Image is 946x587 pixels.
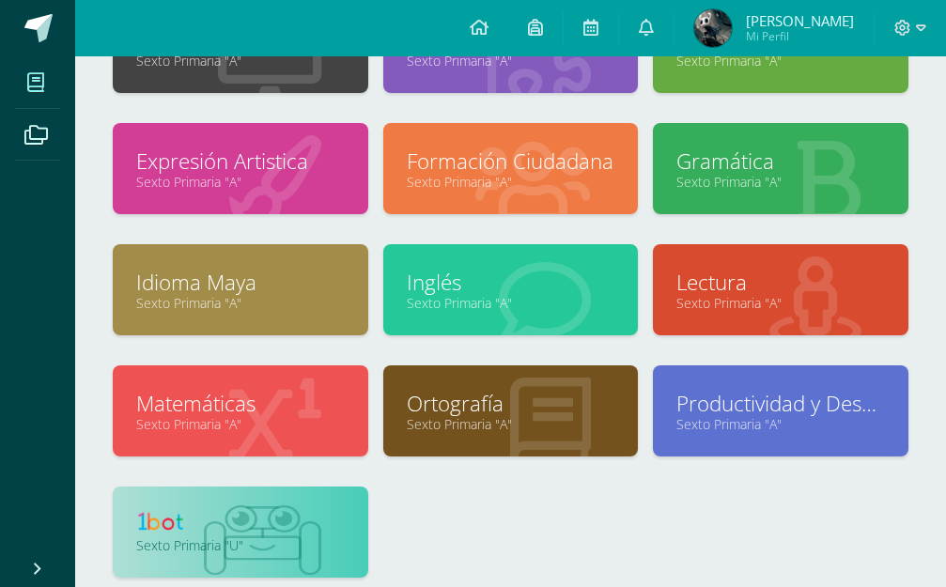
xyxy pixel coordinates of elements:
[694,9,732,47] img: 83871fccad67834d61b9593b70919c50.png
[407,389,615,418] a: Ortografía
[407,52,615,70] a: Sexto Primaria "A"
[407,268,615,297] a: Inglés
[676,173,885,191] a: Sexto Primaria "A"
[136,510,193,533] img: 1bot.png
[676,294,885,312] a: Sexto Primaria "A"
[136,294,345,312] a: Sexto Primaria "A"
[136,389,345,418] a: Matemáticas
[746,11,854,30] span: [PERSON_NAME]
[136,268,345,297] a: Idioma Maya
[407,173,615,191] a: Sexto Primaria "A"
[407,415,615,433] a: Sexto Primaria "A"
[204,505,321,577] img: bot1.png
[136,147,345,176] a: Expresión Artistica
[676,415,885,433] a: Sexto Primaria "A"
[136,173,345,191] a: Sexto Primaria "A"
[136,52,345,70] a: Sexto Primaria "A"
[407,294,615,312] a: Sexto Primaria "A"
[136,536,345,554] a: Sexto Primaria "U"
[676,52,885,70] a: Sexto Primaria "A"
[676,389,885,418] a: Productividad y Desarrollo
[676,268,885,297] a: Lectura
[746,28,854,44] span: Mi Perfil
[407,147,615,176] a: Formación Ciudadana
[136,415,345,433] a: Sexto Primaria "A"
[676,147,885,176] a: Gramática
